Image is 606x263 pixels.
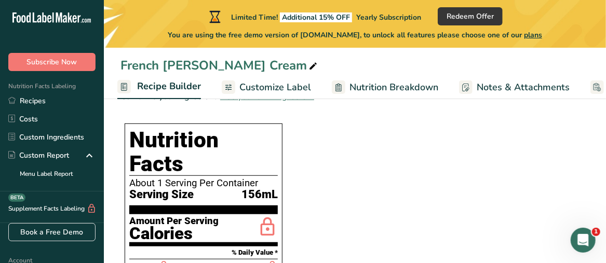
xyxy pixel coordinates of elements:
h1: Nutrition Facts [129,128,278,176]
a: Recipe Builder [117,75,201,100]
span: 1 [592,228,600,236]
span: Yearly Subscription [356,12,421,22]
span: Redeem Offer [447,11,494,22]
a: Book a Free Demo [8,223,96,241]
div: Calories [129,226,219,241]
span: Additional 15% OFF [280,12,352,22]
button: Subscribe Now [8,53,96,71]
span: Nutrition Breakdown [349,80,438,94]
span: Customize Label [239,80,311,94]
iframe: Intercom live chat [571,228,596,253]
div: BETA [8,193,25,202]
span: Serving Size [129,188,194,201]
span: 156mL [241,188,278,201]
a: Notes & Attachments [459,76,570,99]
a: Customize Label [222,76,311,99]
a: Nutrition Breakdown [332,76,438,99]
div: Custom Report [8,150,69,161]
section: % Daily Value * [129,246,278,259]
span: Notes & Attachments [477,80,570,94]
span: You are using the free demo version of [DOMAIN_NAME], to unlock all features please choose one of... [168,30,542,40]
button: Redeem Offer [438,7,503,25]
span: plans [524,30,542,40]
div: Limited Time! [207,10,421,23]
span: Recipe Builder [137,79,201,93]
div: Amount Per Serving [129,216,219,226]
div: About 1 Serving Per Container [129,178,278,188]
span: Subscribe Now [27,57,77,67]
div: French [PERSON_NAME] Cream [120,56,319,75]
